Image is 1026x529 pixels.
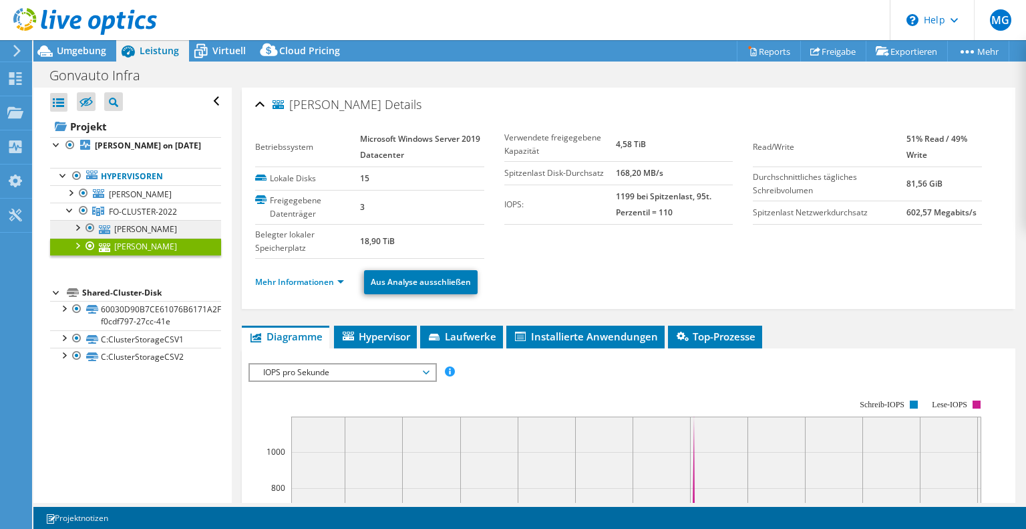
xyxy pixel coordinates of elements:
span: [PERSON_NAME] [273,98,381,112]
a: [PERSON_NAME] [50,220,221,237]
a: Freigabe [800,41,866,62]
b: 3 [360,201,365,213]
span: Diagramme [248,330,323,343]
b: 4,58 TiB [616,138,646,150]
label: Verwendete freigegebene Kapazität [504,131,616,158]
text: Lese-IOPS [932,400,968,409]
a: Mehr Informationen [255,276,344,288]
label: Spitzenlast Disk-Durchsatz [504,167,616,180]
b: 168,20 MB/s [616,167,663,179]
b: 81,56 GiB [906,178,943,189]
span: Top-Prozesse [675,330,755,343]
span: Umgebung [57,44,106,57]
a: [PERSON_NAME] [50,238,221,255]
a: Mehr [947,41,1009,62]
label: IOPS: [504,198,616,211]
div: Shared-Cluster-Disk [82,285,221,301]
span: Hypervisor [341,330,410,343]
label: Lokale Disks [255,172,359,185]
a: C:ClusterStorageCSV1 [50,330,221,348]
span: Leistung [140,44,179,57]
a: 60030D90B7CE61076B6171A2F61CB98B-f0cdf797-27cc-41e [50,301,221,330]
label: Read/Write [753,140,906,154]
b: Microsoft Windows Server 2019 Datacenter [360,133,480,161]
b: 18,90 TiB [360,235,395,247]
a: Projekt [50,116,221,137]
a: Projektnotizen [36,510,118,526]
span: Virtuell [212,44,246,57]
b: [PERSON_NAME] on [DATE] [95,140,201,151]
text: 800 [271,482,285,494]
a: Aus Analyse ausschließen [364,270,478,294]
b: 51% Read / 49% Write [906,133,967,161]
a: [PERSON_NAME] [50,185,221,203]
a: Reports [737,41,801,62]
label: Belegter lokaler Speicherplatz [255,228,359,255]
span: IOPS pro Sekunde [256,364,428,381]
a: C:ClusterStorageCSV2 [50,348,221,365]
b: 15 [360,173,369,184]
b: 1199 bei Spitzenlast, 95t. Perzentil = 110 [616,191,711,218]
span: Details [385,96,421,112]
span: MG [990,9,1011,31]
b: 602,57 Megabits/s [906,207,977,218]
text: Schreib-IOPS [860,400,905,409]
h1: Gonvauto Infra [43,68,161,83]
span: FO-CLUSTER-2022 [109,206,177,217]
svg: \n [906,14,918,26]
span: Installierte Anwendungen [513,330,658,343]
span: Cloud Pricing [279,44,340,57]
span: Laufwerke [427,330,496,343]
a: [PERSON_NAME] on [DATE] [50,137,221,154]
a: FO-CLUSTER-2022 [50,203,221,220]
label: Durchschnittliches tägliches Schreibvolumen [753,171,906,197]
label: Freigegebene Datenträger [255,194,359,221]
span: [PERSON_NAME] [109,189,172,200]
a: Exportieren [866,41,948,62]
a: Hypervisoren [50,168,221,185]
label: Betriebssystem [255,140,359,154]
text: 1000 [267,446,285,457]
label: Spitzenlast Netzwerkdurchsatz [753,206,906,219]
